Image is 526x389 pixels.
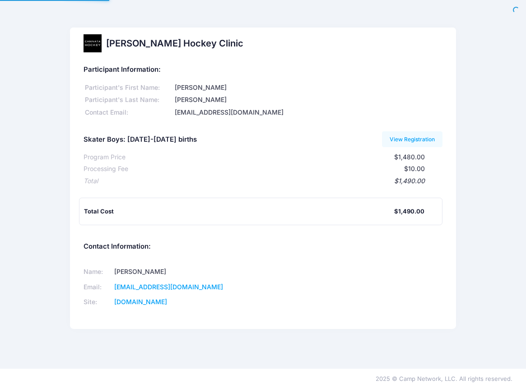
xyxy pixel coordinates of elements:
div: $1,490.00 [394,207,424,216]
a: [EMAIL_ADDRESS][DOMAIN_NAME] [114,283,223,291]
div: Participant's First Name: [84,83,173,93]
div: Total [84,176,98,186]
td: Site: [84,295,112,310]
div: Total Cost [84,207,395,216]
div: [EMAIL_ADDRESS][DOMAIN_NAME] [173,108,443,117]
h5: Participant Information: [84,66,443,74]
div: Participant's Last Name: [84,95,173,105]
h5: Skater Boys: [DATE]-[DATE] births [84,136,197,144]
a: [DOMAIN_NAME] [114,298,167,306]
td: [PERSON_NAME] [112,264,251,279]
span: 2025 © Camp Network, LLC. All rights reserved. [376,375,512,382]
div: [PERSON_NAME] [173,95,443,105]
div: Program Price [84,153,126,162]
div: [PERSON_NAME] [173,83,443,93]
div: Contact Email: [84,108,173,117]
td: Name: [84,264,112,279]
span: $1,480.00 [394,153,425,161]
h2: [PERSON_NAME] Hockey Clinic [106,38,243,49]
div: $1,490.00 [98,176,425,186]
div: Processing Fee [84,164,128,174]
td: Email: [84,279,112,295]
a: View Registration [382,131,443,147]
h5: Contact Information: [84,243,443,251]
div: $10.00 [128,164,425,174]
